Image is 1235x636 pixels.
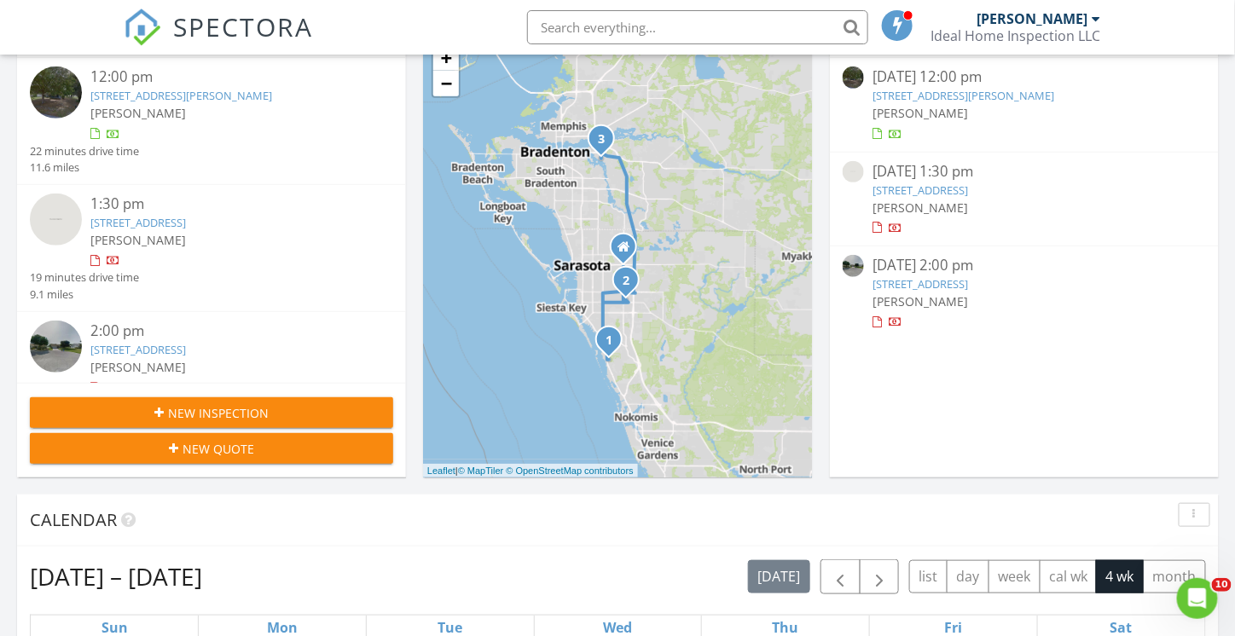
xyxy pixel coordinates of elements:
a: [DATE] 1:30 pm [STREET_ADDRESS] [PERSON_NAME] [843,161,1206,237]
span: New Quote [183,440,254,458]
button: cal wk [1040,560,1098,593]
button: week [989,560,1041,593]
a: Zoom out [433,71,459,96]
span: [PERSON_NAME] [873,293,968,309]
a: [DATE] 12:00 pm [STREET_ADDRESS][PERSON_NAME] [PERSON_NAME] [843,66,1206,142]
button: 4 wk [1096,560,1144,593]
h2: [DATE] – [DATE] [30,559,202,593]
img: streetview [30,321,82,373]
a: [STREET_ADDRESS] [90,215,186,230]
div: 11.6 miles [30,159,139,176]
span: SPECTORA [173,9,313,44]
a: © OpenStreetMap contributors [507,465,634,476]
button: [DATE] [748,560,810,593]
a: © MapTiler [458,465,504,476]
i: 2 [623,275,629,287]
div: Ideal Home Inspection LLC [931,27,1100,44]
div: 19 minutes drive time [30,269,139,286]
div: 3043 Spencer Lane, Sarasota Fl 34232 [623,246,634,257]
a: [DATE] 2:00 pm [STREET_ADDRESS] [PERSON_NAME] [843,255,1206,331]
div: [DATE] 12:00 pm [873,66,1175,88]
img: streetview [30,194,82,246]
div: [DATE] 1:30 pm [873,161,1175,182]
a: [STREET_ADDRESS] [90,342,186,357]
button: New Inspection [30,397,393,428]
div: [DATE] 2:00 pm [873,255,1175,276]
div: 22 minutes drive time [30,143,139,159]
iframe: Intercom live chat [1177,578,1218,619]
div: 5640 Eastwind Dr, Sarasota, FL 34233 [626,280,636,290]
span: [PERSON_NAME] [90,359,186,375]
button: Next [860,559,900,594]
span: Calendar [30,508,117,531]
button: list [909,560,948,593]
button: New Quote [30,433,393,464]
a: [STREET_ADDRESS][PERSON_NAME] [873,88,1054,103]
input: Search everything... [527,10,868,44]
img: streetview [843,66,864,88]
a: [STREET_ADDRESS] [873,276,968,292]
span: [PERSON_NAME] [90,105,186,121]
span: 10 [1212,578,1232,592]
div: 12:00 pm [90,66,363,88]
div: 9.1 miles [30,286,139,303]
span: [PERSON_NAME] [90,232,186,248]
div: [PERSON_NAME] [977,10,1087,27]
a: Zoom in [433,45,459,71]
button: month [1143,560,1206,593]
span: New Inspection [168,404,269,422]
a: 12:00 pm [STREET_ADDRESS][PERSON_NAME] [PERSON_NAME] 22 minutes drive time 11.6 miles [30,66,393,176]
i: 3 [598,134,605,146]
button: day [947,560,989,593]
div: | [423,464,638,478]
a: [STREET_ADDRESS] [873,182,968,198]
i: 1 [606,335,612,347]
a: [STREET_ADDRESS][PERSON_NAME] [90,88,272,103]
span: [PERSON_NAME] [873,105,968,121]
a: 1:30 pm [STREET_ADDRESS] [PERSON_NAME] 19 minutes drive time 9.1 miles [30,194,393,303]
img: streetview [843,161,864,182]
div: 916 48th St Dr E, Bradenton, FL 34208 [601,138,612,148]
img: streetview [30,66,82,119]
img: streetview [843,255,864,276]
button: Previous [820,559,861,594]
a: Leaflet [427,465,455,476]
div: 410 Patterson Ave, Osprey, FL 34229 [609,339,619,350]
img: The Best Home Inspection Software - Spectora [124,9,161,46]
div: 2:00 pm [90,321,363,342]
div: 1:30 pm [90,194,363,215]
a: SPECTORA [124,23,313,59]
span: [PERSON_NAME] [873,199,968,216]
a: 2:00 pm [STREET_ADDRESS] [PERSON_NAME] 28 minutes drive time 19.2 miles [30,321,393,430]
